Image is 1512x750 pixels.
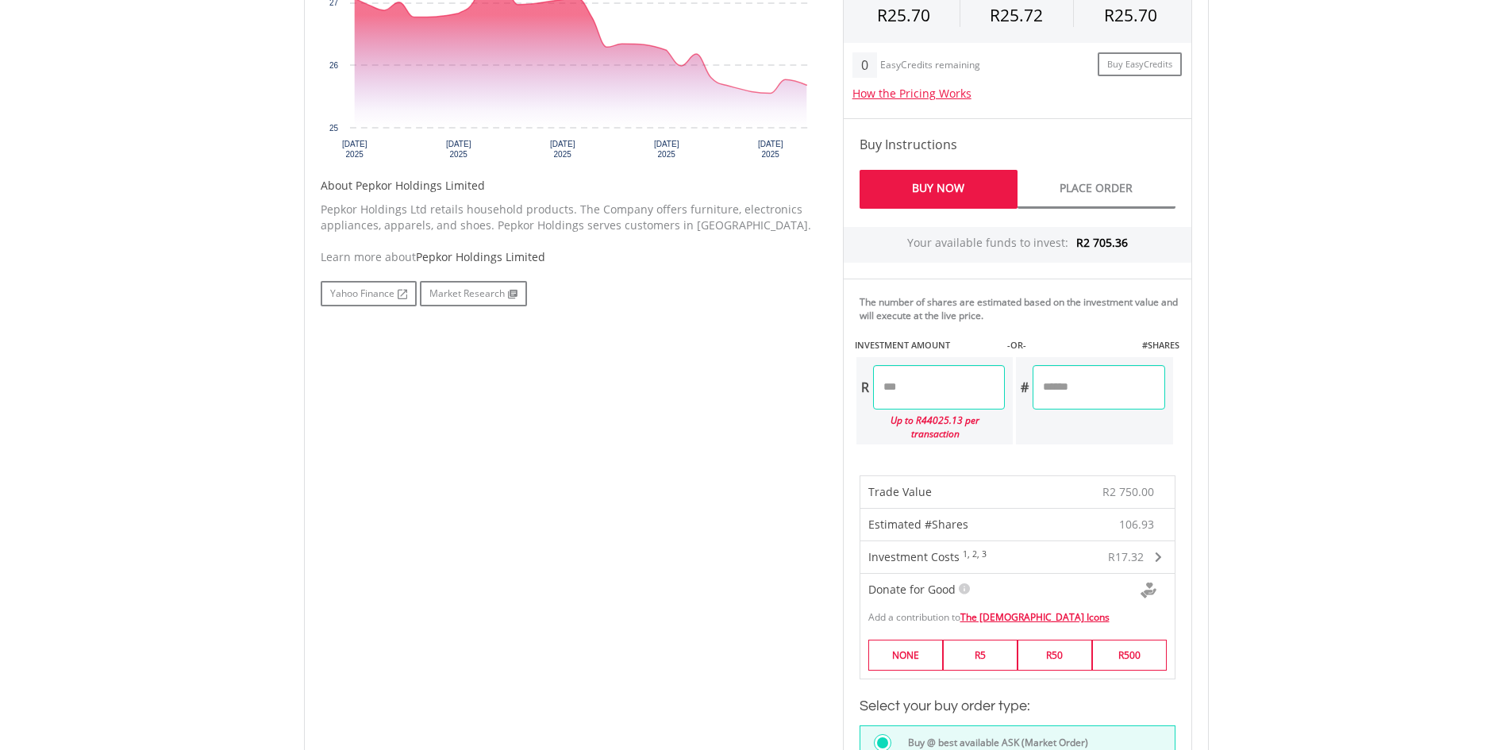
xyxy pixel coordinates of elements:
[844,227,1191,263] div: Your available funds to invest:
[855,339,950,352] label: INVESTMENT AMOUNT
[852,86,971,101] a: How the Pricing Works
[321,249,819,265] div: Learn more about
[1076,235,1128,250] span: R2 705.36
[868,640,943,671] label: NONE
[1104,4,1157,26] span: R25.70
[329,124,338,133] text: 25
[1018,170,1175,209] a: Place Order
[341,140,367,159] text: [DATE] 2025
[321,178,819,194] h5: About Pepkor Holdings Limited
[757,140,783,159] text: [DATE] 2025
[860,170,1018,209] a: Buy Now
[1007,339,1026,352] label: -OR-
[860,135,1175,154] h4: Buy Instructions
[1102,484,1154,499] span: R2 750.00
[990,4,1043,26] span: R25.72
[321,281,417,306] a: Yahoo Finance
[1092,640,1167,671] label: R500
[868,549,960,564] span: Investment Costs
[868,582,956,597] span: Donate for Good
[943,640,1018,671] label: R5
[329,61,338,70] text: 26
[860,295,1185,322] div: The number of shares are estimated based on the investment value and will execute at the live price.
[321,202,819,233] p: Pepkor Holdings Ltd retails household products. The Company offers furniture, electronics applian...
[868,517,968,532] span: Estimated #Shares
[852,52,877,78] div: 0
[653,140,679,159] text: [DATE] 2025
[1142,339,1179,352] label: #SHARES
[1098,52,1182,77] a: Buy EasyCredits
[1018,640,1092,671] label: R50
[868,484,932,499] span: Trade Value
[860,695,1175,717] h3: Select your buy order type:
[1016,365,1033,410] div: #
[960,610,1110,624] a: The [DEMOGRAPHIC_DATA] Icons
[445,140,471,159] text: [DATE] 2025
[880,60,980,73] div: EasyCredits remaining
[1119,517,1154,533] span: 106.93
[856,410,1006,444] div: Up to R44025.13 per transaction
[1141,583,1156,598] img: Donte For Good
[877,4,930,26] span: R25.70
[420,281,527,306] a: Market Research
[1108,549,1144,564] span: R17.32
[963,548,987,560] sup: 1, 2, 3
[416,249,545,264] span: Pepkor Holdings Limited
[860,602,1175,624] div: Add a contribution to
[856,365,873,410] div: R
[549,140,575,159] text: [DATE] 2025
